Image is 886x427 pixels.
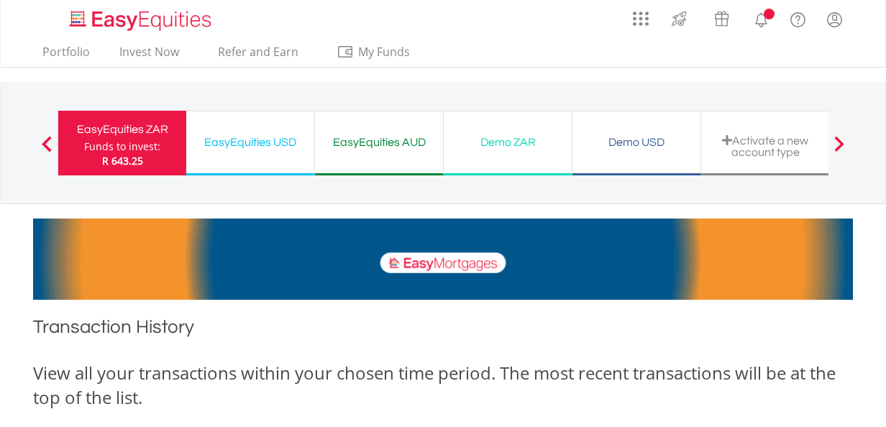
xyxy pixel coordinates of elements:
div: EasyEquities USD [195,132,306,152]
div: Demo ZAR [452,132,563,152]
div: EasyEquities AUD [324,132,434,152]
div: Activate a new account type [710,134,821,158]
div: EasyEquities ZAR [67,119,178,139]
div: Demo USD [581,132,692,152]
a: Portfolio [37,45,96,67]
a: AppsGrid [624,4,658,27]
a: Refer and Earn [203,45,313,67]
span: My Funds [337,42,431,61]
a: Vouchers [700,4,743,30]
span: Refer and Earn [218,44,298,60]
a: Notifications [743,4,780,32]
img: grid-menu-icon.svg [633,11,649,27]
img: EasyMortage Promotion Banner [33,219,853,300]
div: View all your transactions within your chosen time period. The most recent transactions will be a... [33,361,853,410]
span: R 643.25 [102,154,143,167]
div: Funds to invest: [84,139,160,154]
a: My Profile [816,4,853,35]
img: vouchers-v2.svg [710,7,734,30]
img: EasyEquities_Logo.png [67,9,217,32]
img: thrive-v2.svg [667,7,691,30]
a: FAQ's and Support [780,4,816,32]
a: Invest Now [114,45,185,67]
h1: Transaction History [33,314,853,346]
a: Home page [64,4,217,32]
